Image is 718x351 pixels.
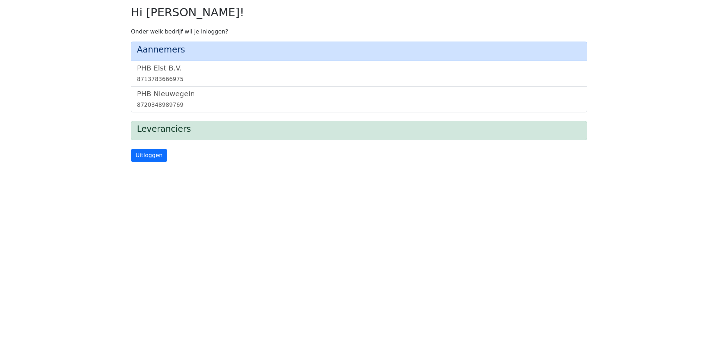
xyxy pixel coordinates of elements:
[137,64,581,72] h5: PHB Elst B.V.
[137,124,581,134] h4: Leveranciers
[137,45,581,55] h4: Aannemers
[137,90,581,98] h5: PHB Nieuwegein
[131,6,587,19] h2: Hi [PERSON_NAME]!
[137,75,581,84] div: 8713783666975
[131,149,167,162] a: Uitloggen
[137,101,581,109] div: 8720348989769
[131,27,587,36] p: Onder welk bedrijf wil je inloggen?
[137,64,581,84] a: PHB Elst B.V.8713783666975
[137,90,581,109] a: PHB Nieuwegein8720348989769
